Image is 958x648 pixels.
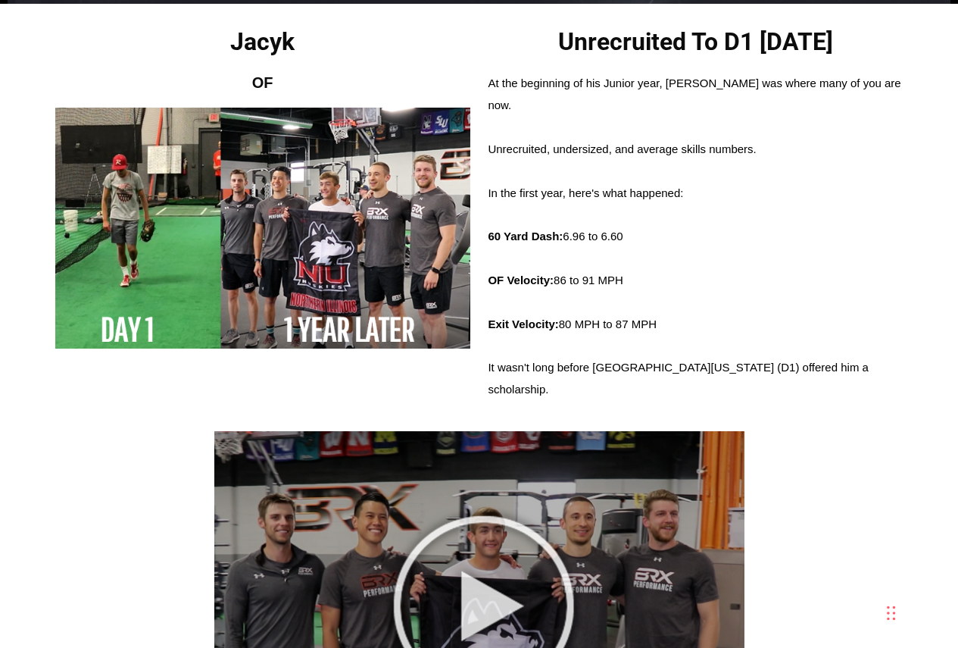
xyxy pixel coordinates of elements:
span: 6.96 to 6.60 [488,230,623,243]
img: Jacyk-Commitment-Split-Screen [55,108,470,348]
span: In the first year, here's what happened: [488,186,683,199]
strong: Exit Velocity: [488,318,558,330]
span: At the beginning of his Junior year, [PERSON_NAME] was where many of you are now. [488,77,900,111]
h2: Unrecruited To D1 [DATE] [488,27,903,58]
strong: 60 Yard Dash: [488,230,563,243]
span: 86 to 91 MPH [488,274,623,286]
h2: OF [55,73,470,92]
div: Drag [887,590,896,636]
span: 80 MPH to 87 MPH [488,318,657,330]
span: Unrecruited, undersized, and average skills numbers. [488,142,756,155]
span: It wasn't long before [GEOGRAPHIC_DATA][US_STATE] (D1) offered him a scholarship. [488,361,869,396]
h2: Jacyk [55,27,470,58]
iframe: Chat Widget [882,575,958,648]
strong: OF Velocity: [488,274,554,286]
